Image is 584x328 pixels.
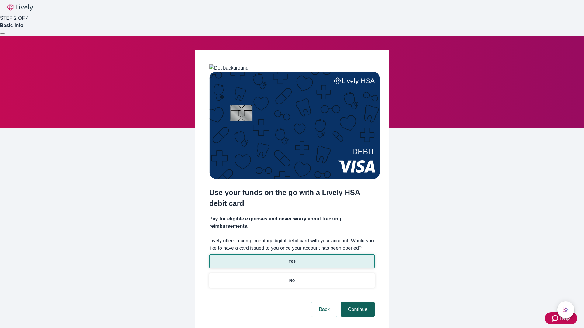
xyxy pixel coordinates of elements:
p: Yes [288,258,296,265]
svg: Zendesk support icon [552,315,559,322]
img: Dot background [209,64,249,72]
p: No [289,277,295,284]
button: Back [311,302,337,317]
button: chat [557,301,574,318]
button: Yes [209,254,375,268]
h2: Use your funds on the go with a Lively HSA debit card [209,187,375,209]
button: No [209,273,375,288]
button: Zendesk support iconHelp [545,312,577,324]
label: Lively offers a complimentary digital debit card with your account. Would you like to have a card... [209,237,375,252]
span: Help [559,315,570,322]
img: Lively [7,4,33,11]
svg: Lively AI Assistant [563,307,569,313]
button: Continue [341,302,375,317]
img: Debit card [209,72,380,179]
h4: Pay for eligible expenses and never worry about tracking reimbursements. [209,215,375,230]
